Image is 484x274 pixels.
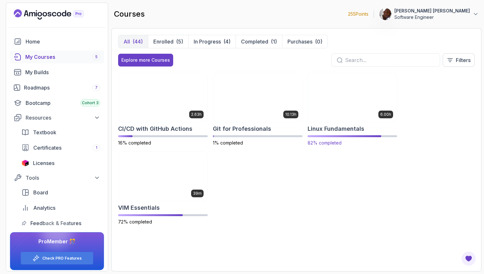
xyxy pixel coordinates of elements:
button: Completed(1) [236,35,282,48]
h2: Linux Fundamentals [308,124,364,133]
div: Home [26,38,100,45]
p: 10.13h [285,112,296,117]
div: Tools [26,174,100,182]
div: (0) [315,38,322,45]
a: Git for Professionals card10.13hGit for Professionals1% completed [213,72,302,146]
h2: CI/CD with GitHub Actions [118,124,192,133]
span: 7 [95,85,98,90]
button: Tools [10,172,104,184]
span: Board [33,189,48,196]
p: In Progress [194,38,221,45]
a: Landing page [14,9,98,20]
div: Explore more Courses [121,57,170,63]
p: Software Engineer [394,14,470,20]
span: 16% completed [118,140,151,145]
div: My Builds [25,68,100,76]
img: jetbrains icon [21,160,29,166]
button: Resources [10,112,104,123]
a: CI/CD with GitHub Actions card2.63hCI/CD with GitHub Actions16% completed [118,72,208,146]
div: My Courses [25,53,100,61]
span: Licenses [33,159,54,167]
p: Filters [456,56,471,64]
img: CI/CD with GitHub Actions card [118,72,207,122]
p: 6.00h [380,112,391,117]
a: feedback [18,217,104,230]
span: 1 [96,145,97,150]
button: All(44) [118,35,148,48]
p: 2.63h [191,112,202,117]
button: Purchases(0) [282,35,327,48]
p: Purchases [287,38,312,45]
img: Git for Professionals card [213,72,302,122]
a: courses [10,51,104,63]
button: In Progress(4) [188,35,236,48]
span: Textbook [33,129,56,136]
a: textbook [18,126,104,139]
p: 255 Points [348,11,368,17]
div: (44) [133,38,143,45]
a: roadmaps [10,81,104,94]
a: VIM Essentials card39mVIM Essentials72% completed [118,151,208,225]
a: analytics [18,201,104,214]
div: (5) [176,38,183,45]
button: Check PRO Features [20,252,93,265]
h2: Git for Professionals [213,124,271,133]
span: 72% completed [118,219,152,224]
a: home [10,35,104,48]
a: Linux Fundamentals card6.00hLinux Fundamentals82% completed [308,72,397,146]
h2: VIM Essentials [118,203,160,212]
p: Enrolled [153,38,173,45]
a: Check PRO Features [42,256,82,261]
input: Search... [345,56,435,64]
a: bootcamp [10,97,104,109]
button: Filters [443,53,475,67]
a: board [18,186,104,199]
p: Completed [241,38,268,45]
span: 1% completed [213,140,243,145]
span: Certificates [33,144,61,152]
div: Roadmaps [24,84,100,91]
p: 39m [193,191,202,196]
span: 5 [95,54,98,59]
button: Enrolled(5) [148,35,188,48]
button: user profile image[PERSON_NAME] [PERSON_NAME]Software Engineer [379,8,479,20]
h2: courses [114,9,145,19]
img: user profile image [379,8,391,20]
span: 82% completed [308,140,342,145]
a: certificates [18,141,104,154]
img: Linux Fundamentals card [306,71,399,123]
p: [PERSON_NAME] [PERSON_NAME] [394,8,470,14]
span: Analytics [33,204,55,212]
button: Explore more Courses [118,54,173,67]
div: Bootcamp [26,99,100,107]
span: Cohort 3 [82,100,99,106]
div: (4) [223,38,230,45]
a: licenses [18,157,104,169]
a: builds [10,66,104,79]
img: VIM Essentials card [118,152,207,201]
button: Open Feedback Button [461,251,476,266]
p: All [124,38,130,45]
span: Feedback & Features [30,219,81,227]
div: Resources [26,114,100,121]
div: (1) [271,38,277,45]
